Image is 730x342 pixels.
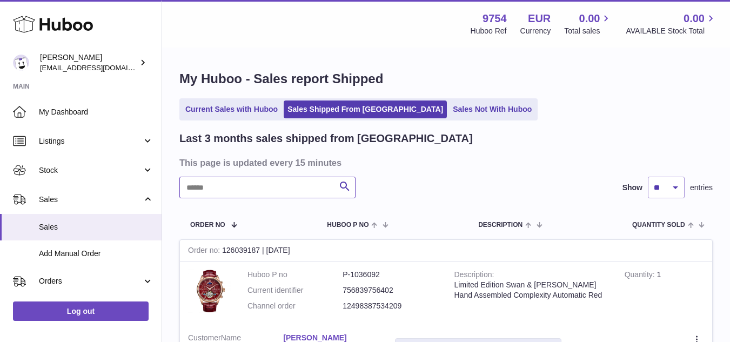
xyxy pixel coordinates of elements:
span: Order No [190,222,225,229]
strong: Quantity [625,270,657,281]
span: AVAILABLE Stock Total [626,26,717,36]
span: My Dashboard [39,107,153,117]
div: Currency [520,26,551,36]
span: entries [690,183,713,193]
span: Customer [188,333,221,342]
dd: 756839756402 [343,285,438,296]
strong: Order no [188,246,222,257]
h3: This page is updated every 15 minutes [179,157,710,169]
span: Quantity Sold [632,222,685,229]
strong: Description [454,270,494,281]
dt: Huboo P no [247,270,343,280]
span: [EMAIL_ADDRESS][DOMAIN_NAME] [40,63,159,72]
span: 0.00 [579,11,600,26]
span: Total sales [564,26,612,36]
div: 126039187 | [DATE] [180,240,712,261]
a: Current Sales with Huboo [182,100,282,118]
label: Show [622,183,642,193]
span: Sales [39,222,153,232]
td: 1 [617,261,712,325]
a: Log out [13,301,149,321]
dd: 12498387534209 [343,301,438,311]
dt: Current identifier [247,285,343,296]
span: Listings [39,136,142,146]
div: [PERSON_NAME] [40,52,137,73]
a: 0.00 Total sales [564,11,612,36]
div: Huboo Ref [471,26,507,36]
dd: P-1036092 [343,270,438,280]
dt: Channel order [247,301,343,311]
span: Sales [39,195,142,205]
strong: 9754 [483,11,507,26]
a: 0.00 AVAILABLE Stock Total [626,11,717,36]
span: Description [478,222,523,229]
span: Add Manual Order [39,249,153,259]
span: 0.00 [684,11,705,26]
img: 97541756811724.jpg [188,270,231,313]
span: Orders [39,276,142,286]
strong: EUR [528,11,551,26]
a: Sales Not With Huboo [449,100,535,118]
span: Huboo P no [327,222,369,229]
a: Sales Shipped From [GEOGRAPHIC_DATA] [284,100,447,118]
span: Stock [39,165,142,176]
img: internalAdmin-9754@internal.huboo.com [13,55,29,71]
div: Limited Edition Swan & [PERSON_NAME] Hand Assembled Complexity Automatic Red [454,280,608,300]
h2: Last 3 months sales shipped from [GEOGRAPHIC_DATA] [179,131,473,146]
h1: My Huboo - Sales report Shipped [179,70,713,88]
